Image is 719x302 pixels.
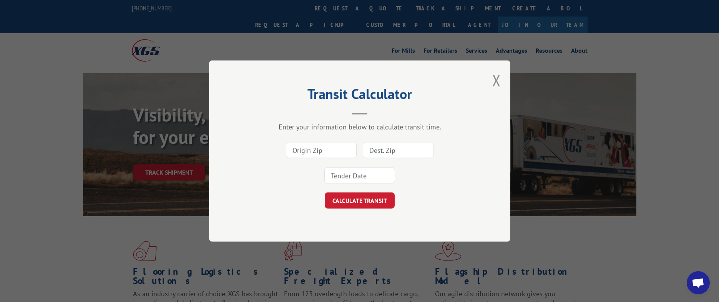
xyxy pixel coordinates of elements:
[247,88,472,103] h2: Transit Calculator
[247,122,472,131] div: Enter your information below to calculate transit time.
[363,142,433,158] input: Dest. Zip
[324,167,395,184] input: Tender Date
[492,70,501,90] button: Close modal
[687,271,710,294] a: Open chat
[286,142,357,158] input: Origin Zip
[325,192,395,209] button: CALCULATE TRANSIT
